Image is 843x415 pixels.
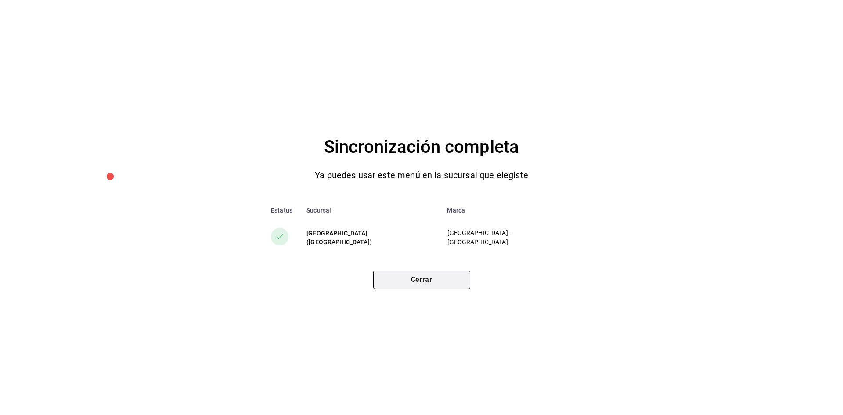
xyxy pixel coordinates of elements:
[447,228,572,247] p: [GEOGRAPHIC_DATA] - [GEOGRAPHIC_DATA]
[315,168,528,182] p: Ya puedes usar este menú en la sucursal que elegiste
[299,200,440,221] th: Sucursal
[306,229,433,246] div: [GEOGRAPHIC_DATA] ([GEOGRAPHIC_DATA])
[257,200,299,221] th: Estatus
[373,271,470,289] button: Cerrar
[324,133,519,161] h4: Sincronización completa
[440,200,586,221] th: Marca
